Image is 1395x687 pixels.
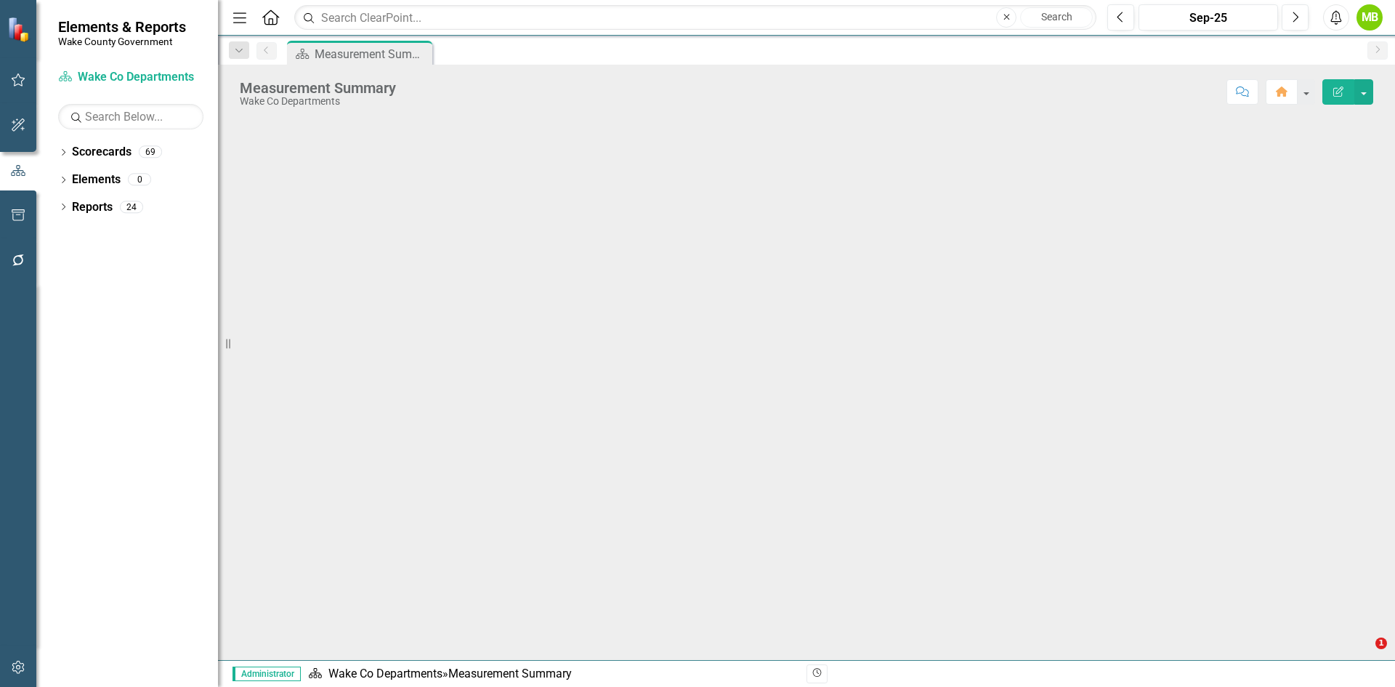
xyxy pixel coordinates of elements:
[448,667,572,680] div: Measurement Summary
[58,36,186,47] small: Wake County Government
[240,80,396,96] div: Measurement Summary
[1346,638,1380,672] iframe: Intercom live chat
[72,199,113,216] a: Reports
[72,144,132,161] a: Scorecards
[72,172,121,188] a: Elements
[139,146,162,158] div: 69
[308,666,796,683] div: »
[240,96,396,107] div: Wake Co Departments
[120,201,143,213] div: 24
[58,104,203,129] input: Search Below...
[1139,4,1278,31] button: Sep-25
[58,69,203,86] a: Wake Co Departments
[58,18,186,36] span: Elements & Reports
[294,5,1096,31] input: Search ClearPoint...
[1020,7,1093,28] button: Search
[315,45,429,63] div: Measurement Summary
[1144,9,1273,27] div: Sep-25
[7,17,33,42] img: ClearPoint Strategy
[128,174,151,186] div: 0
[1375,638,1387,649] span: 1
[1041,11,1072,23] span: Search
[328,667,442,680] a: Wake Co Departments
[232,667,301,681] span: Administrator
[1356,4,1383,31] button: MB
